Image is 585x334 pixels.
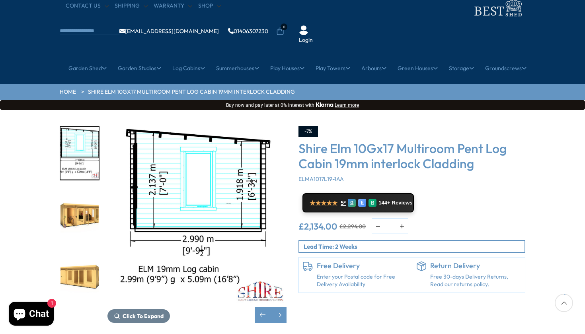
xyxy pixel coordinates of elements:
[310,199,337,207] span: ★★★★★
[339,224,366,229] del: £2,294.00
[302,193,414,212] a: ★★★★★ 5* G E R 144+ Reviews
[60,126,99,181] div: 5 / 10
[172,58,205,78] a: Log Cabins
[348,199,356,207] div: G
[60,127,99,180] img: Elm2990x50909_9x16_8INTERNALHT_eb649b63-12b1-4173-b139-2a2ad5162572_200x200.jpg
[107,309,170,323] button: Click To Expand
[60,88,76,96] a: HOME
[119,28,219,34] a: [EMAIL_ADDRESS][DOMAIN_NAME]
[107,126,287,305] img: Shire Elm 10Gx17 Multiroom Pent Log Cabin 19mm interlock Cladding - Best Shed
[299,36,313,44] a: Login
[317,261,408,270] h6: Free Delivery
[430,273,521,289] p: Free 30-days Delivery Returns, Read our returns policy.
[216,58,259,78] a: Summerhouses
[88,88,295,96] a: Shire Elm 10Gx17 Multiroom Pent Log Cabin 19mm interlock Cladding
[361,58,386,78] a: Arbours
[6,302,56,328] inbox-online-store-chat: Shopify online store chat
[60,251,99,305] div: 7 / 10
[298,175,344,183] span: ELMA1017L19-1AA
[298,141,525,171] h3: Shire Elm 10Gx17 Multiroom Pent Log Cabin 19mm interlock Cladding
[304,242,525,251] p: Lead Time: 2 Weeks
[60,251,99,305] img: Elm2990x50909_9x16_8-030_6293713e-22e3-486e-9b55-e72e2232688a_200x200.jpg
[276,28,284,35] a: 0
[398,58,438,78] a: Green Houses
[228,28,268,34] a: 01406307230
[115,2,148,10] a: Shipping
[107,126,287,323] div: 5 / 10
[485,58,526,78] a: Groundscrews
[392,200,413,206] span: Reviews
[369,199,376,207] div: R
[118,58,161,78] a: Garden Studios
[430,261,521,270] h6: Return Delivery
[154,2,192,10] a: Warranty
[298,222,337,231] ins: £2,134.00
[68,58,107,78] a: Garden Shed
[378,200,390,206] span: 144+
[66,2,109,10] a: CONTACT US
[281,24,287,30] span: 0
[316,58,350,78] a: Play Towers
[298,126,318,137] div: -7%
[270,58,304,78] a: Play Houses
[255,307,271,323] div: Previous slide
[198,2,221,10] a: Shop
[358,199,366,207] div: E
[123,312,164,320] span: Click To Expand
[271,307,287,323] div: Next slide
[60,189,99,243] div: 6 / 10
[60,189,99,242] img: Elm2990x50909_9x16_8030lifestyle_618a44a7-b09f-4e90-8702-089ea90fcf8a_200x200.jpg
[299,26,308,35] img: User Icon
[317,273,408,289] a: Enter your Postal code for Free Delivery Availability
[449,58,474,78] a: Storage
